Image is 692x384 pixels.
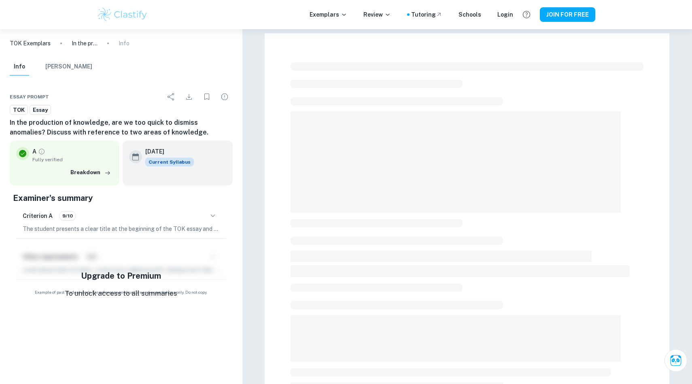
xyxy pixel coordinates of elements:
[10,93,49,100] span: Essay prompt
[145,158,194,166] div: This exemplar is based on the current syllabus. Feel free to refer to it for inspiration/ideas wh...
[520,8,533,21] button: Help and Feedback
[81,270,161,282] h5: Upgrade to Premium
[199,89,215,105] div: Bookmark
[23,211,53,220] h6: Criterion A
[23,224,220,233] p: The student presents a clear title at the beginning of the TOK essay and maintains a sustained fo...
[10,106,28,114] span: TOK
[10,39,51,48] a: TOK Exemplars
[497,10,513,19] a: Login
[97,6,148,23] img: Clastify logo
[10,289,233,295] span: Example of past student work. For reference on structure and expectations only. Do not copy.
[664,349,687,372] button: Ask Clai
[65,288,177,299] p: To unlock access to all summaries
[68,166,113,179] button: Breakdown
[540,7,595,22] button: JOIN FOR FREE
[10,58,29,76] button: Info
[72,39,98,48] p: In the production of knowledge, are we too quick to dismiss anomalies? Discuss with reference to ...
[45,58,92,76] button: [PERSON_NAME]
[32,156,113,163] span: Fully verified
[145,158,194,166] span: Current Syllabus
[459,10,481,19] a: Schools
[411,10,442,19] a: Tutoring
[181,89,197,105] div: Download
[32,147,36,156] p: A
[163,89,179,105] div: Share
[13,192,229,204] h5: Examiner's summary
[30,105,51,115] a: Essay
[59,212,76,220] span: 9/10
[30,106,51,114] span: Essay
[363,10,391,19] p: Review
[10,118,233,137] h6: In the production of knowledge, are we too quick to dismiss anomalies? Discuss with reference to ...
[38,148,45,155] a: Grade fully verified
[119,39,129,48] p: Info
[10,105,28,115] a: TOK
[310,10,347,19] p: Exemplars
[145,147,187,156] h6: [DATE]
[217,89,233,105] div: Report issue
